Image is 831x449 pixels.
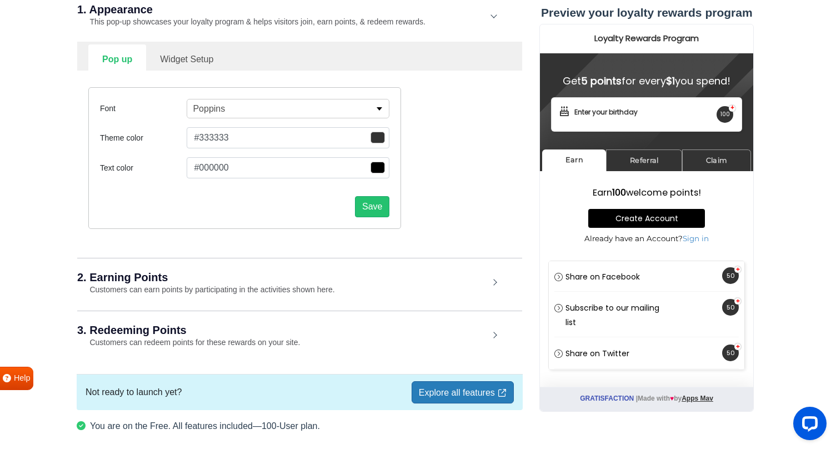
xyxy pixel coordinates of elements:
[784,402,831,449] iframe: LiveChat chat widget
[97,371,98,378] span: |
[143,126,212,147] a: Claim
[41,371,94,378] a: Gratisfaction
[193,102,225,116] p: Poppins
[100,103,187,114] label: Font
[73,162,87,175] strong: 100
[88,44,146,72] a: Pop up
[77,285,335,294] small: Customers can earn points by participating in the activities shown here.
[187,99,389,118] button: Poppins
[355,196,389,217] button: Save
[100,162,187,174] label: Text color
[42,50,82,64] strong: 5 points
[131,371,134,378] i: ♥
[142,371,174,378] a: Apps Mav
[412,381,514,403] a: Explore all features
[77,272,489,283] h2: 2. Earning Points
[77,325,489,336] h2: 3. Redeeming Points
[143,210,169,219] a: Sign in
[127,50,136,64] strong: $1
[20,164,194,174] h3: Earn welcome points!
[86,386,182,399] span: Not ready to launch yet?
[77,419,523,433] p: You are on the Free. All features included—100-User plan.
[3,126,67,147] a: Earn
[67,126,143,147] a: Referral
[12,52,203,63] h4: Get for every you spend!
[6,10,208,19] h2: Loyalty Rewards Program
[77,4,489,15] h2: 1. Appearance
[77,17,425,26] small: This pop-up showcases your loyalty program & helps visitors join, earn points, & redeem rewards.
[146,44,227,72] a: Widget Setup
[14,372,31,385] span: Help
[20,209,194,220] p: Already have an Account?
[100,132,187,144] label: Theme color
[49,185,166,204] a: Create Account
[539,6,754,19] h3: Preview your loyalty rewards program
[1,363,214,386] p: Made with by
[77,338,300,347] small: Customers can redeem points for these rewards on your site.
